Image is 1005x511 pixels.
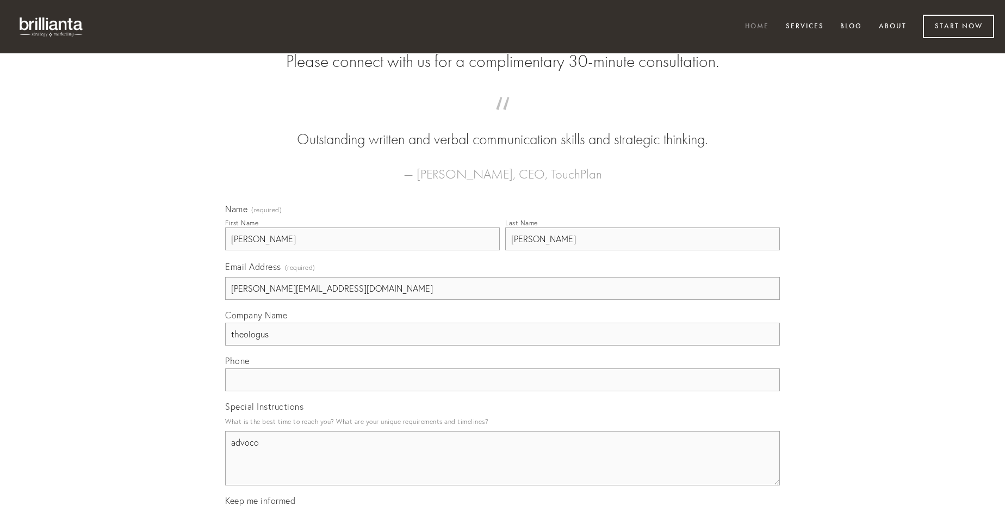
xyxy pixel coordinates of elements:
[225,51,780,72] h2: Please connect with us for a complimentary 30-minute consultation.
[243,150,762,185] figcaption: — [PERSON_NAME], CEO, TouchPlan
[225,310,287,321] span: Company Name
[225,219,258,227] div: First Name
[505,219,538,227] div: Last Name
[738,18,776,36] a: Home
[923,15,994,38] a: Start Now
[243,108,762,129] span: “
[285,260,315,275] span: (required)
[225,204,247,214] span: Name
[225,495,295,506] span: Keep me informed
[833,18,869,36] a: Blog
[11,11,92,42] img: brillianta - research, strategy, marketing
[225,355,250,366] span: Phone
[225,431,780,485] textarea: advoco
[872,18,914,36] a: About
[779,18,831,36] a: Services
[225,401,303,412] span: Special Instructions
[225,414,780,429] p: What is the best time to reach you? What are your unique requirements and timelines?
[225,261,281,272] span: Email Address
[251,207,282,213] span: (required)
[243,108,762,150] blockquote: Outstanding written and verbal communication skills and strategic thinking.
